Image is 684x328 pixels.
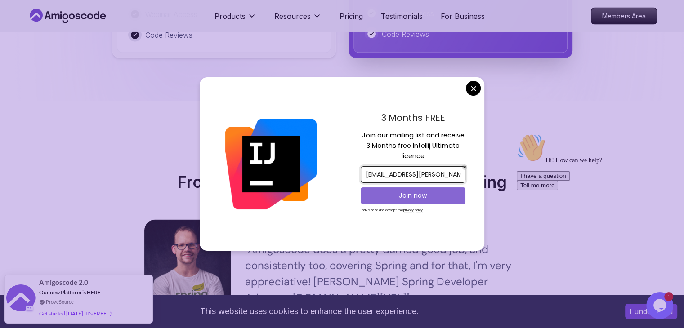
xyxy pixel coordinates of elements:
[39,289,101,296] span: Our new Platform is HERE
[215,11,256,29] button: Products
[4,27,89,34] span: Hi! How can we help?
[145,30,192,40] p: Code Reviews
[4,4,32,32] img: :wave:
[293,291,407,305] a: [DOMAIN_NAME][URL]
[591,8,657,25] a: Members Area
[39,308,112,319] div: Get started [DATE]. It's FREE
[646,292,675,319] iframe: chat widget
[513,130,675,288] iframe: chat widget
[274,11,311,22] p: Resources
[6,284,36,314] img: provesource social proof notification image
[245,241,540,306] div: " Amigoscode does a pretty darned good job, and consistently too, covering Spring and for that, I...
[46,298,74,306] a: ProveSource
[144,220,231,328] img: testimonial image
[591,8,657,24] p: Members Area
[625,304,677,319] button: Accept cookies
[340,11,363,22] a: Pricing
[144,155,540,168] p: Testimonial
[441,11,485,22] a: For Business
[39,277,88,288] span: Amigoscode 2.0
[381,11,423,22] a: Testimonials
[274,11,322,29] button: Resources
[382,29,429,40] p: Code Reviews
[4,4,165,60] div: 👋Hi! How can we help?I have a questionTell me more
[144,173,540,191] h2: From [PERSON_NAME] Advocate @Spring
[4,41,57,51] button: I have a question
[215,11,246,22] p: Products
[7,301,612,321] div: This website uses cookies to enhance the user experience.
[4,51,45,60] button: Tell me more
